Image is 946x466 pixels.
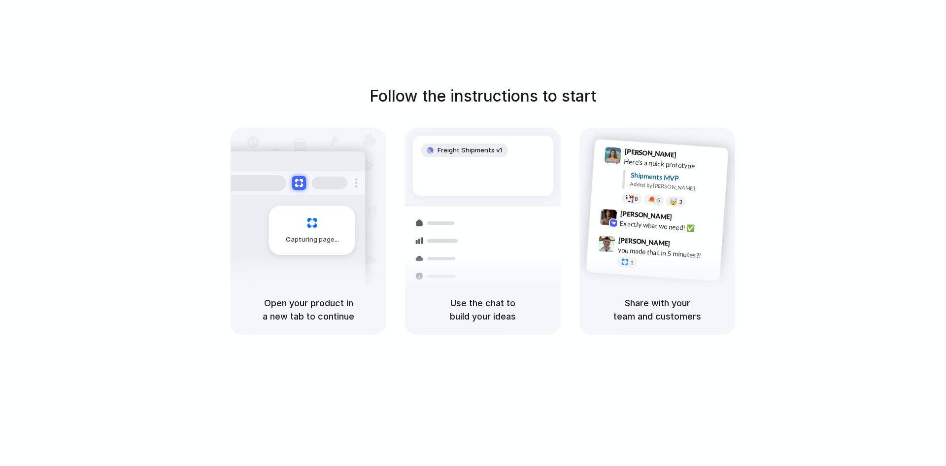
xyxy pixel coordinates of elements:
span: [PERSON_NAME] [624,146,676,160]
div: Added by [PERSON_NAME] [630,180,720,194]
span: Capturing page [286,235,340,245]
div: Shipments MVP [630,170,721,186]
h5: Share with your team and customers [591,296,723,323]
div: you made that in 5 minutes?! [617,245,716,261]
h5: Open your product in a new tab to continue [242,296,374,323]
h5: Use the chat to build your ideas [417,296,549,323]
span: 9:41 AM [679,151,700,163]
span: [PERSON_NAME] [618,235,671,249]
span: 8 [635,196,638,202]
span: 9:47 AM [673,239,693,251]
div: Exactly what we need! ✅ [619,218,718,235]
span: Freight Shipments v1 [438,145,502,155]
span: 5 [657,198,660,203]
h1: Follow the instructions to start [370,84,596,108]
span: 9:42 AM [675,213,695,225]
span: [PERSON_NAME] [620,208,672,222]
span: 1 [630,260,634,265]
div: 🤯 [670,198,678,205]
div: Here's a quick prototype [624,156,722,173]
span: 3 [679,199,682,205]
